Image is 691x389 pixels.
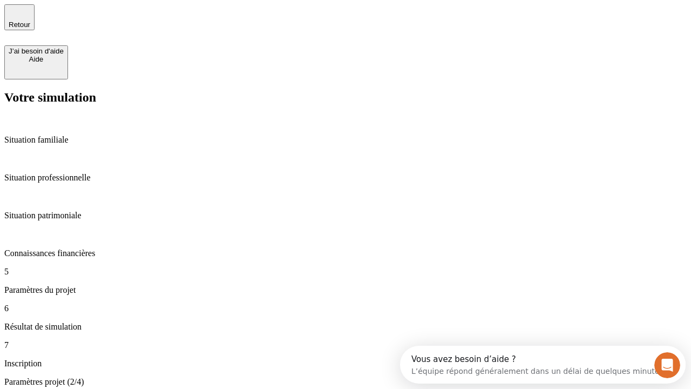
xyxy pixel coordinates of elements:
[4,45,68,79] button: J’ai besoin d'aideAide
[4,249,687,258] p: Connaissances financières
[4,377,687,387] p: Paramètres projet (2/4)
[4,90,687,105] h2: Votre simulation
[4,304,687,313] p: 6
[654,352,680,378] iframe: Intercom live chat
[400,346,686,384] iframe: Intercom live chat discovery launcher
[9,47,64,55] div: J’ai besoin d'aide
[4,211,687,220] p: Situation patrimoniale
[4,285,687,295] p: Paramètres du projet
[4,267,687,277] p: 5
[9,21,30,29] span: Retour
[11,18,266,29] div: L’équipe répond généralement dans un délai de quelques minutes.
[4,173,687,183] p: Situation professionnelle
[11,9,266,18] div: Vous avez besoin d’aide ?
[4,322,687,332] p: Résultat de simulation
[4,135,687,145] p: Situation familiale
[4,359,687,368] p: Inscription
[4,4,35,30] button: Retour
[4,340,687,350] p: 7
[9,55,64,63] div: Aide
[4,4,297,34] div: Ouvrir le Messenger Intercom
